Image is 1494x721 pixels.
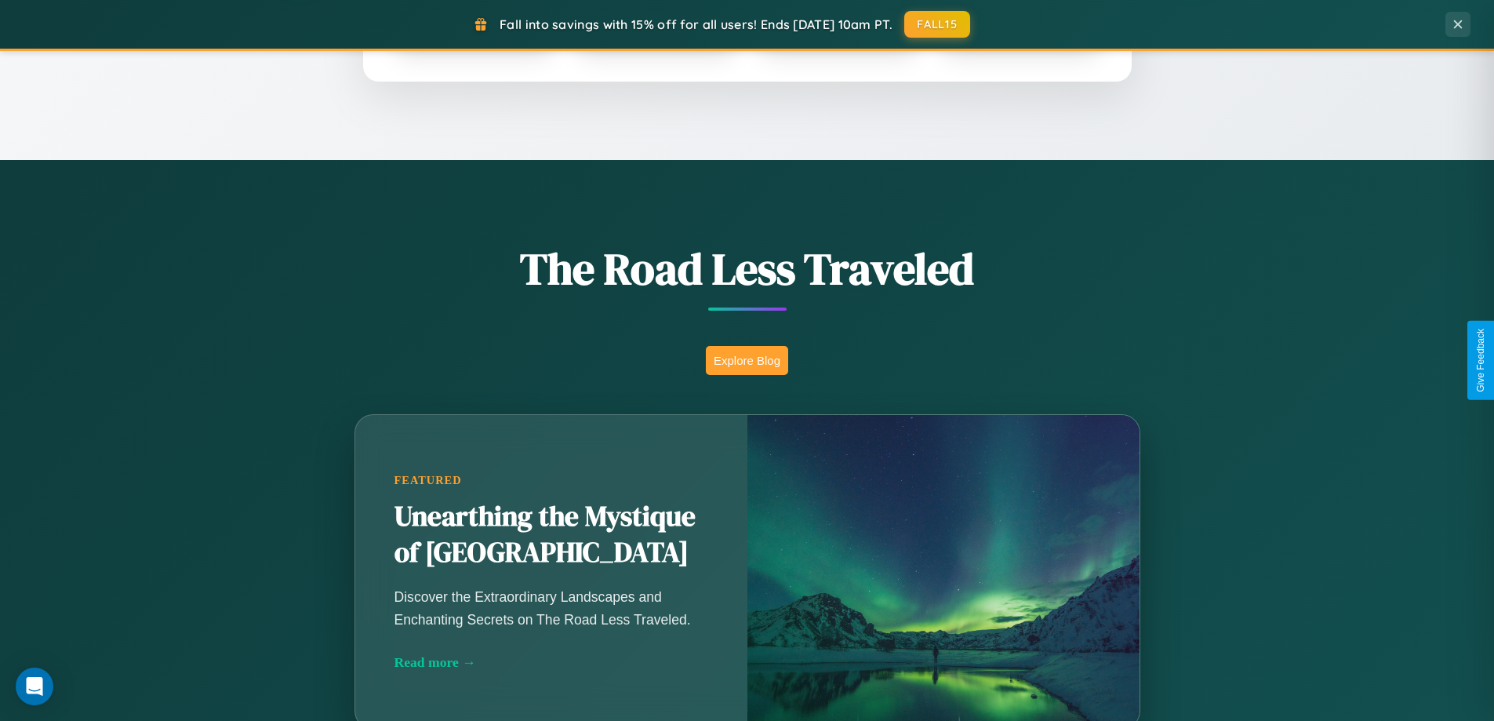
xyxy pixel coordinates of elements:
div: Give Feedback [1475,329,1486,392]
button: Explore Blog [706,346,788,375]
div: Featured [394,474,708,487]
p: Discover the Extraordinary Landscapes and Enchanting Secrets on The Road Less Traveled. [394,586,708,630]
span: Fall into savings with 15% off for all users! Ends [DATE] 10am PT. [500,16,892,32]
button: FALL15 [904,11,970,38]
div: Read more → [394,654,708,671]
div: Open Intercom Messenger [16,668,53,705]
h2: Unearthing the Mystique of [GEOGRAPHIC_DATA] [394,499,708,571]
h1: The Road Less Traveled [277,239,1218,299]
